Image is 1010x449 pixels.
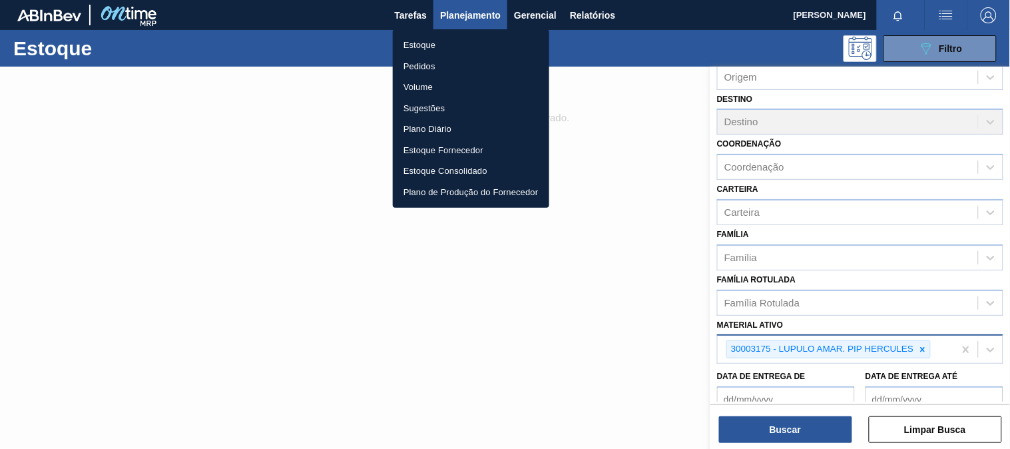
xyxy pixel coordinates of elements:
[393,140,549,161] a: Estoque Fornecedor
[393,56,549,77] a: Pedidos
[393,119,549,140] a: Plano Diário
[393,35,549,56] a: Estoque
[393,182,549,203] a: Plano de Produção do Fornecedor
[393,161,549,182] a: Estoque Consolidado
[393,98,549,119] a: Sugestões
[393,77,549,98] a: Volume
